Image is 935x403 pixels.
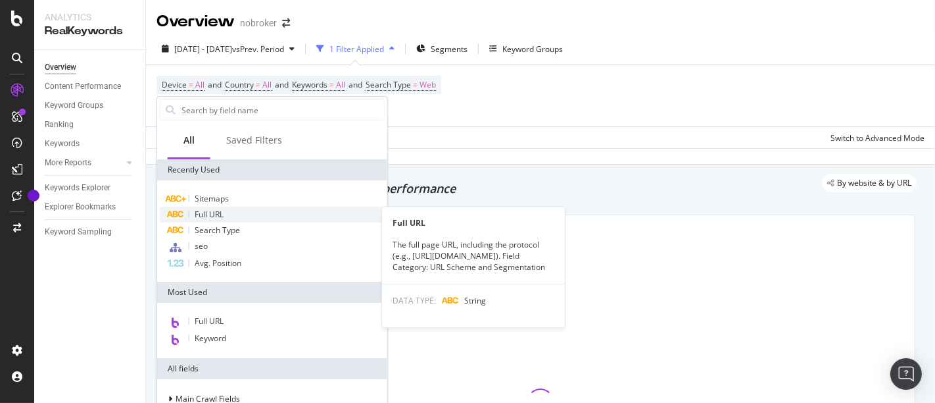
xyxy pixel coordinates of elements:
span: seo [195,240,208,252]
button: [DATE] - [DATE]vsPrev. Period [156,38,300,59]
span: Full URL [195,209,224,220]
div: Recently Used [157,159,387,180]
div: Keywords [45,137,80,151]
div: All [183,134,195,147]
span: All [336,76,345,94]
span: Segments [431,43,467,55]
span: and [348,79,362,90]
a: Keywords Explorer [45,181,136,195]
span: Search Type [366,79,411,90]
a: Content Performance [45,80,136,94]
span: and [275,79,289,90]
div: The full page URL, including the protocol (e.g., [URL][DOMAIN_NAME]). Field Category: URL Scheme ... [382,239,565,273]
span: DATA TYPE: [393,295,436,306]
span: Country [225,79,254,90]
span: All [195,76,204,94]
span: = [256,79,260,90]
span: and [208,79,222,90]
div: 1 Filter Applied [329,43,384,55]
div: Keyword Sampling [45,225,112,239]
span: Keywords [292,79,327,90]
span: Web [420,76,436,94]
div: Saved Filters [226,134,282,147]
a: Ranking [45,118,136,132]
div: Keyword Groups [502,43,563,55]
div: arrow-right-arrow-left [282,18,290,28]
a: Explorer Bookmarks [45,200,136,214]
div: Keyword Groups [45,99,103,113]
a: Keywords [45,137,136,151]
div: Tooltip anchor [28,190,39,201]
span: = [413,79,418,90]
button: 1 Filter Applied [311,38,400,59]
span: By website & by URL [837,179,911,187]
div: Switch to Advanced Mode [830,132,924,144]
span: Sitemaps [195,193,229,204]
div: Keywords Explorer [45,181,110,195]
span: vs Prev. Period [232,43,284,55]
div: legacy label [822,174,917,192]
div: nobroker [240,16,277,30]
span: = [189,79,193,90]
div: Overview [45,61,76,74]
div: Full URL [382,217,565,228]
a: Overview [45,61,136,74]
div: Explorer Bookmarks [45,200,116,214]
a: Keyword Groups [45,99,136,113]
div: Overview [156,11,235,33]
span: Keyword [195,333,226,344]
button: Switch to Advanced Mode [825,127,924,148]
div: Analytics [45,11,135,24]
div: All fields [157,358,387,379]
button: Segments [411,38,473,59]
div: Most Used [157,282,387,303]
div: RealKeywords [45,24,135,39]
a: More Reports [45,156,123,170]
div: Ranking [45,118,74,132]
div: Open Intercom Messenger [890,358,922,390]
div: Content Performance [45,80,121,94]
a: Keyword Sampling [45,225,136,239]
span: [DATE] - [DATE] [174,43,232,55]
span: Full URL [195,315,224,327]
button: Keyword Groups [484,38,568,59]
span: = [329,79,334,90]
div: More Reports [45,156,91,170]
span: String [464,295,486,306]
span: Search Type [195,225,240,236]
span: Avg. Position [195,257,241,269]
span: All [262,76,272,94]
input: Search by field name [180,100,384,120]
span: Device [162,79,187,90]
